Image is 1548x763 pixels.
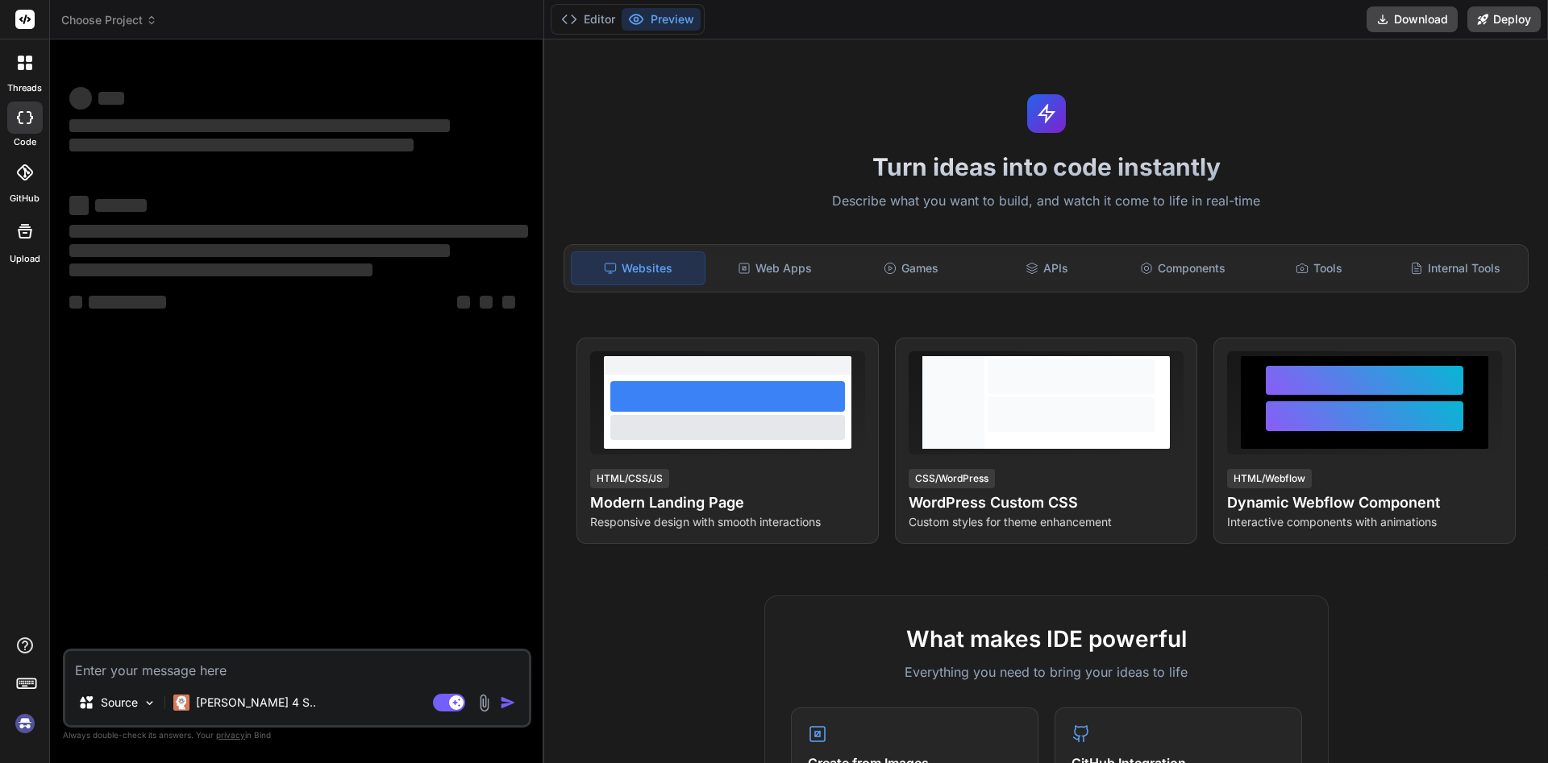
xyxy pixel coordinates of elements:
span: ‌ [69,296,82,309]
div: Websites [571,251,705,285]
img: icon [500,695,516,711]
img: Pick Models [143,696,156,710]
p: Everything you need to bring your ideas to life [791,662,1302,682]
span: ‌ [502,296,515,309]
div: HTML/Webflow [1227,469,1312,488]
label: code [14,135,36,149]
div: Tools [1253,251,1386,285]
span: ‌ [69,225,528,238]
h4: WordPress Custom CSS [909,491,1184,514]
p: Interactive components with animations [1227,514,1502,530]
p: [PERSON_NAME] 4 S.. [196,695,316,711]
button: Download [1367,6,1458,32]
h4: Dynamic Webflow Component [1227,491,1502,514]
h4: Modern Landing Page [590,491,865,514]
img: attachment [475,694,493,712]
p: Custom styles for theme enhancement [909,514,1184,530]
span: ‌ [69,244,450,257]
label: threads [7,81,42,95]
p: Describe what you want to build, and watch it come to life in real-time [554,191,1538,212]
p: Source [101,695,138,711]
div: CSS/WordPress [909,469,995,488]
p: Responsive design with smooth interactions [590,514,865,530]
div: Games [845,251,978,285]
div: Web Apps [709,251,842,285]
label: GitHub [10,192,40,205]
button: Preview [622,8,701,31]
span: ‌ [69,263,372,276]
span: ‌ [69,119,450,132]
div: HTML/CSS/JS [590,469,669,488]
div: Components [1117,251,1250,285]
span: ‌ [95,199,147,212]
p: Always double-check its answers. Your in Bind [63,728,531,743]
img: Claude 4 Sonnet [173,695,189,711]
span: ‌ [69,196,89,215]
span: privacy [216,730,245,740]
h1: Turn ideas into code instantly [554,152,1538,181]
span: ‌ [69,139,414,151]
button: Editor [555,8,622,31]
span: ‌ [98,92,124,105]
span: ‌ [457,296,470,309]
h2: What makes IDE powerful [791,622,1302,656]
button: Deploy [1467,6,1541,32]
img: signin [11,710,39,737]
span: ‌ [89,296,166,309]
span: Choose Project [61,12,157,28]
label: Upload [10,252,40,266]
span: ‌ [69,87,92,110]
span: ‌ [480,296,493,309]
div: APIs [980,251,1113,285]
div: Internal Tools [1388,251,1521,285]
